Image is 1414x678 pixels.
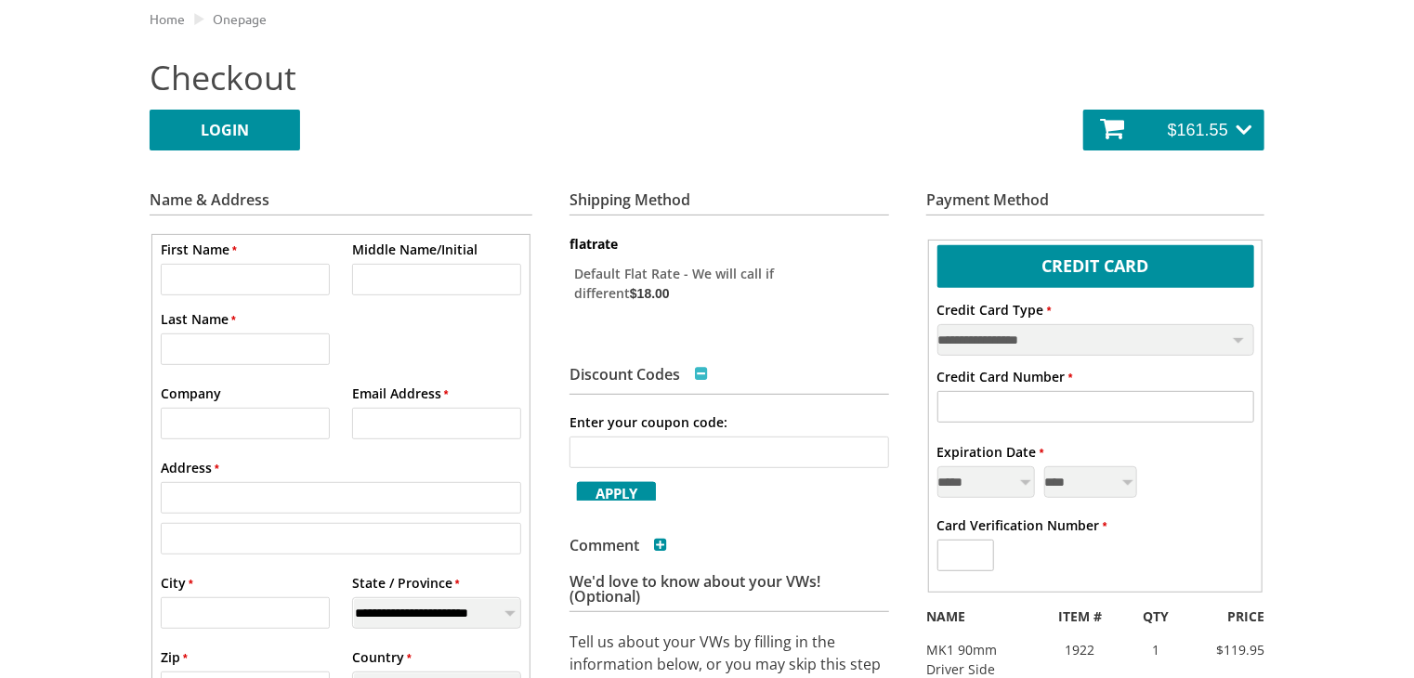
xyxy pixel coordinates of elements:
label: Address [161,458,219,477]
label: Middle Name/Initial [352,240,478,259]
h3: We'd love to know about your VWs! (Optional) [570,574,889,612]
label: State / Province [352,573,460,593]
label: Company [161,384,221,403]
h2: Checkout [150,55,1264,100]
div: ITEM # [1034,606,1126,626]
label: Zip [161,647,188,667]
label: Credit Card Number [937,367,1073,386]
label: Expiration Date [937,442,1044,462]
label: Last Name [161,309,236,329]
button: Apply [570,477,663,501]
label: Country [352,647,412,667]
h3: Discount Codes [570,367,708,382]
span: Apply [577,482,656,505]
p: Tell us about your VWs by filling in the information below, or you may skip this step [570,631,889,675]
span: $161.55 [1168,121,1228,139]
label: City [161,573,193,593]
div: PRICE [1186,606,1278,626]
label: Enter your coupon code: [570,412,727,432]
a: Onepage [213,10,267,27]
div: NAME [912,606,1034,626]
label: Email Address [352,384,449,403]
h3: Name & Address [150,192,532,215]
div: QTY [1126,606,1187,626]
label: Credit Card [937,245,1254,283]
h3: Shipping Method [570,192,889,215]
span: $18.00 [630,286,670,301]
a: Home [150,10,185,27]
div: $119.95 [1186,640,1278,659]
h3: Comment [570,538,667,553]
dt: flatrate [570,235,889,254]
a: LOGIN [150,110,300,150]
label: Card Verification Number [937,515,1107,535]
label: Default Flat Rate - We will call if different [570,258,852,306]
div: 1 [1126,640,1187,659]
label: First Name [161,240,237,259]
div: 1922 [1034,640,1126,659]
label: Credit Card Type [937,300,1052,319]
h3: Payment Method [926,192,1264,215]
